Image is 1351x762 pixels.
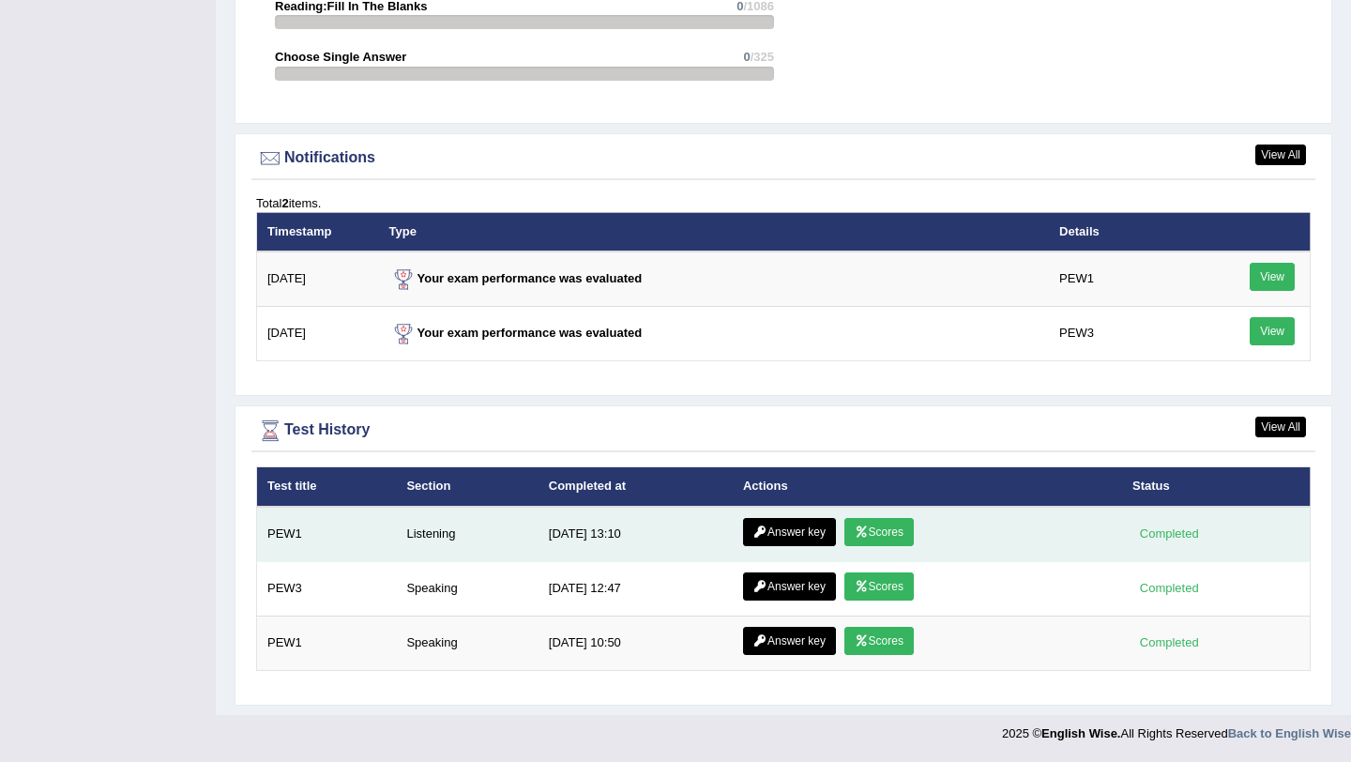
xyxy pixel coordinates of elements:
[1132,632,1206,652] div: Completed
[257,507,397,562] td: PEW1
[743,572,836,601] a: Answer key
[257,212,379,251] th: Timestamp
[751,50,774,64] span: /325
[539,616,733,670] td: [DATE] 10:50
[379,212,1050,251] th: Type
[1132,578,1206,598] div: Completed
[733,467,1122,507] th: Actions
[1049,307,1197,361] td: PEW3
[396,507,538,562] td: Listening
[1002,715,1351,742] div: 2025 © All Rights Reserved
[844,518,914,546] a: Scores
[844,572,914,601] a: Scores
[257,467,397,507] th: Test title
[256,417,1311,445] div: Test History
[539,561,733,616] td: [DATE] 12:47
[256,194,1311,212] div: Total items.
[539,507,733,562] td: [DATE] 13:10
[396,561,538,616] td: Speaking
[257,561,397,616] td: PEW3
[743,627,836,655] a: Answer key
[1132,524,1206,543] div: Completed
[257,307,379,361] td: [DATE]
[396,616,538,670] td: Speaking
[743,50,750,64] span: 0
[396,467,538,507] th: Section
[257,616,397,670] td: PEW1
[257,251,379,307] td: [DATE]
[1255,145,1306,165] a: View All
[389,326,643,340] strong: Your exam performance was evaluated
[1049,212,1197,251] th: Details
[281,196,288,210] b: 2
[539,467,733,507] th: Completed at
[1255,417,1306,437] a: View All
[1250,317,1295,345] a: View
[844,627,914,655] a: Scores
[743,518,836,546] a: Answer key
[1041,726,1120,740] strong: English Wise.
[256,145,1311,173] div: Notifications
[1049,251,1197,307] td: PEW1
[1228,726,1351,740] a: Back to English Wise
[1122,467,1311,507] th: Status
[275,50,406,64] strong: Choose Single Answer
[1250,263,1295,291] a: View
[389,271,643,285] strong: Your exam performance was evaluated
